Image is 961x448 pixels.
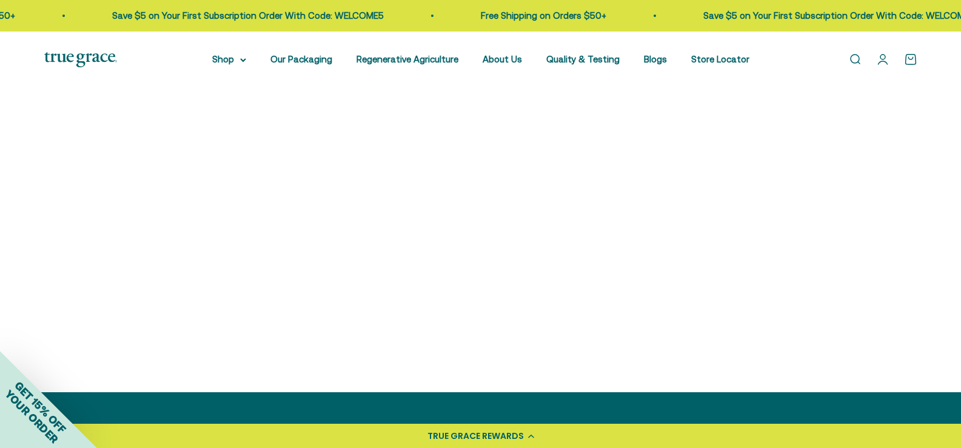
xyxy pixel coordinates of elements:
[644,54,667,64] a: Blogs
[691,54,749,64] a: Store Locator
[2,387,61,446] span: YOUR ORDER
[546,54,620,64] a: Quality & Testing
[12,379,69,435] span: GET 15% OFF
[212,52,246,67] summary: Shop
[357,54,458,64] a: Regenerative Agriculture
[483,54,522,64] a: About Us
[480,10,605,21] a: Free Shipping on Orders $50+
[111,8,383,23] p: Save $5 on Your First Subscription Order With Code: WELCOME5
[270,54,332,64] a: Our Packaging
[427,430,524,443] div: TRUE GRACE REWARDS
